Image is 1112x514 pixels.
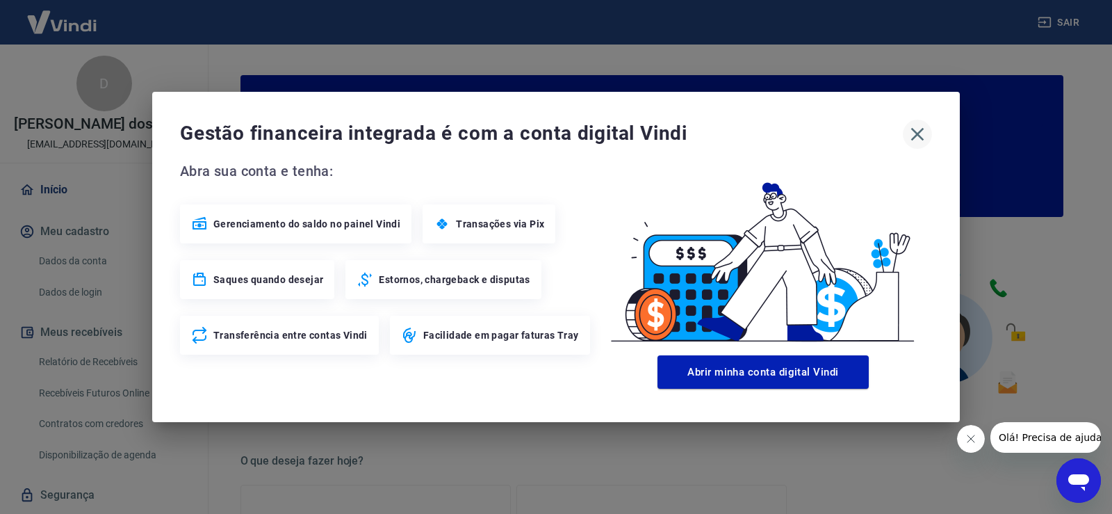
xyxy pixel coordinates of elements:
span: Gerenciamento do saldo no painel Vindi [213,217,400,231]
iframe: Mensagem da empresa [990,422,1101,453]
iframe: Fechar mensagem [957,425,985,453]
span: Transferência entre contas Vindi [213,328,368,342]
span: Abra sua conta e tenha: [180,160,594,182]
span: Saques quando desejar [213,273,323,287]
span: Olá! Precisa de ajuda? [8,10,117,21]
span: Estornos, chargeback e disputas [379,273,530,287]
button: Abrir minha conta digital Vindi [657,355,869,389]
span: Gestão financeira integrada é com a conta digital Vindi [180,120,903,147]
img: Good Billing [594,160,932,350]
span: Transações via Pix [456,217,544,231]
span: Facilidade em pagar faturas Tray [423,328,579,342]
iframe: Botão para abrir a janela de mensagens [1056,458,1101,503]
